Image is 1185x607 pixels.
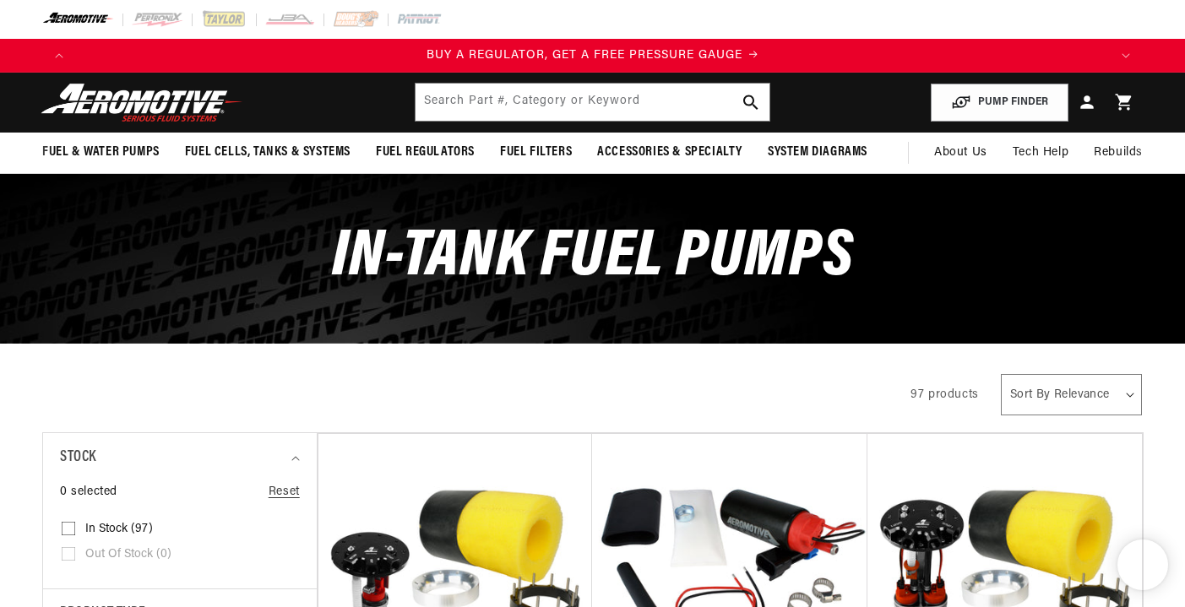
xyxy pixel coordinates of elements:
button: search button [732,84,769,121]
summary: Fuel Regulators [363,133,487,172]
span: 0 selected [60,483,117,501]
summary: Stock (0 selected) [60,433,300,483]
div: 1 of 4 [76,46,1109,65]
a: Reset [269,483,300,501]
button: PUMP FINDER [931,84,1068,122]
span: Tech Help [1013,144,1068,162]
a: About Us [921,133,1000,173]
span: Fuel Regulators [376,144,475,161]
span: Fuel & Water Pumps [42,144,160,161]
span: Rebuilds [1094,144,1143,162]
span: Fuel Filters [500,144,572,161]
span: In-Tank Fuel Pumps [332,225,854,291]
summary: Rebuilds [1081,133,1155,173]
input: Search by Part Number, Category or Keyword [416,84,769,121]
span: System Diagrams [768,144,867,161]
span: Fuel Cells, Tanks & Systems [185,144,351,161]
summary: Fuel Cells, Tanks & Systems [172,133,363,172]
summary: Accessories & Specialty [584,133,755,172]
summary: Fuel & Water Pumps [30,133,172,172]
a: BUY A REGULATOR, GET A FREE PRESSURE GAUGE [76,46,1109,65]
summary: Tech Help [1000,133,1081,173]
span: Accessories & Specialty [597,144,742,161]
button: Translation missing: en.sections.announcements.previous_announcement [42,39,76,73]
button: Translation missing: en.sections.announcements.next_announcement [1109,39,1143,73]
summary: Fuel Filters [487,133,584,172]
span: 97 products [910,388,979,401]
span: About Us [934,146,987,159]
span: Out of stock (0) [85,547,171,562]
span: BUY A REGULATOR, GET A FREE PRESSURE GAUGE [427,49,742,62]
summary: System Diagrams [755,133,880,172]
div: Announcement [76,46,1109,65]
span: In stock (97) [85,522,153,537]
img: Aeromotive [36,83,247,122]
span: Stock [60,446,96,470]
